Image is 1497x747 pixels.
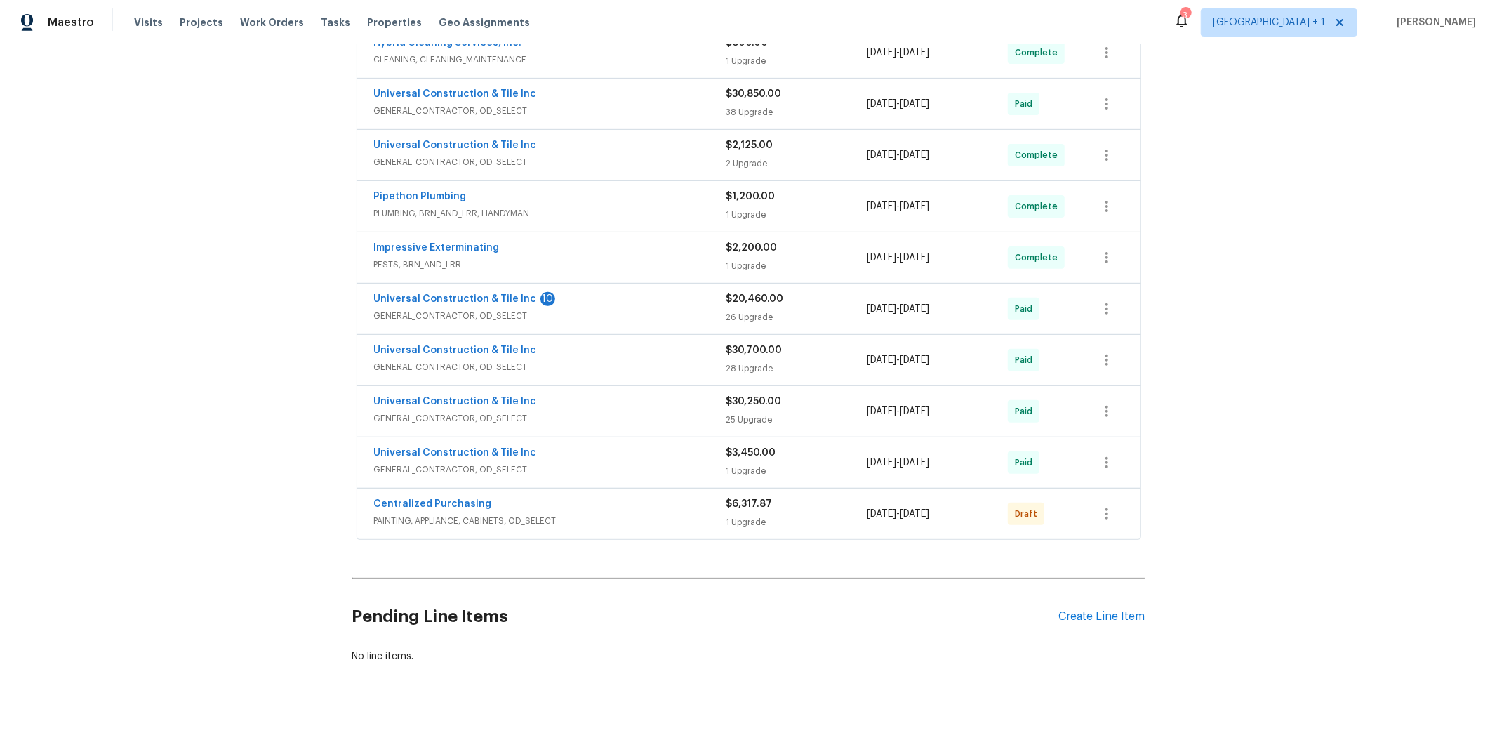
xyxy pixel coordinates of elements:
[374,243,500,253] a: Impressive Exterminating
[1059,610,1145,623] div: Create Line Item
[726,499,773,509] span: $6,317.87
[374,448,537,458] a: Universal Construction & Tile Inc
[48,15,94,29] span: Maestro
[321,18,350,27] span: Tasks
[726,310,867,324] div: 26 Upgrade
[1213,15,1325,29] span: [GEOGRAPHIC_DATA] + 1
[867,406,896,416] span: [DATE]
[726,259,867,273] div: 1 Upgrade
[374,463,726,477] span: GENERAL_CONTRACTOR, OD_SELECT
[900,406,929,416] span: [DATE]
[726,397,782,406] span: $30,250.00
[1015,97,1038,111] span: Paid
[867,199,929,213] span: -
[726,89,782,99] span: $30,850.00
[726,54,867,68] div: 1 Upgrade
[867,355,896,365] span: [DATE]
[900,458,929,468] span: [DATE]
[867,302,929,316] span: -
[726,208,867,222] div: 1 Upgrade
[374,140,537,150] a: Universal Construction & Tile Inc
[900,48,929,58] span: [DATE]
[1015,507,1043,521] span: Draft
[867,148,929,162] span: -
[352,649,1145,663] div: No line items.
[1015,302,1038,316] span: Paid
[726,448,776,458] span: $3,450.00
[900,253,929,263] span: [DATE]
[726,243,778,253] span: $2,200.00
[374,89,537,99] a: Universal Construction & Tile Inc
[867,99,896,109] span: [DATE]
[900,201,929,211] span: [DATE]
[867,48,896,58] span: [DATE]
[374,258,726,272] span: PESTS, BRN_AND_LRR
[374,514,726,528] span: PAINTING, APPLIANCE, CABINETS, OD_SELECT
[726,105,867,119] div: 38 Upgrade
[867,150,896,160] span: [DATE]
[726,157,867,171] div: 2 Upgrade
[240,15,304,29] span: Work Orders
[867,456,929,470] span: -
[867,507,929,521] span: -
[1391,15,1476,29] span: [PERSON_NAME]
[134,15,163,29] span: Visits
[726,294,784,304] span: $20,460.00
[726,515,867,529] div: 1 Upgrade
[374,360,726,374] span: GENERAL_CONTRACTOR, OD_SELECT
[867,509,896,519] span: [DATE]
[1015,46,1063,60] span: Complete
[867,46,929,60] span: -
[867,251,929,265] span: -
[1180,8,1190,22] div: 3
[900,99,929,109] span: [DATE]
[540,292,555,306] div: 10
[374,309,726,323] span: GENERAL_CONTRACTOR, OD_SELECT
[867,201,896,211] span: [DATE]
[374,345,537,355] a: Universal Construction & Tile Inc
[726,413,867,427] div: 25 Upgrade
[867,97,929,111] span: -
[900,355,929,365] span: [DATE]
[374,104,726,118] span: GENERAL_CONTRACTOR, OD_SELECT
[1015,251,1063,265] span: Complete
[726,362,867,376] div: 28 Upgrade
[726,345,783,355] span: $30,700.00
[374,411,726,425] span: GENERAL_CONTRACTOR, OD_SELECT
[1015,404,1038,418] span: Paid
[180,15,223,29] span: Projects
[374,206,726,220] span: PLUMBING, BRN_AND_LRR, HANDYMAN
[439,15,530,29] span: Geo Assignments
[900,509,929,519] span: [DATE]
[900,304,929,314] span: [DATE]
[867,404,929,418] span: -
[867,353,929,367] span: -
[726,140,773,150] span: $2,125.00
[1015,199,1063,213] span: Complete
[374,53,726,67] span: CLEANING, CLEANING_MAINTENANCE
[1015,148,1063,162] span: Complete
[367,15,422,29] span: Properties
[900,150,929,160] span: [DATE]
[374,499,492,509] a: Centralized Purchasing
[374,397,537,406] a: Universal Construction & Tile Inc
[726,192,776,201] span: $1,200.00
[867,304,896,314] span: [DATE]
[867,458,896,468] span: [DATE]
[1015,353,1038,367] span: Paid
[726,464,867,478] div: 1 Upgrade
[374,294,537,304] a: Universal Construction & Tile Inc
[374,192,467,201] a: Pipethon Plumbing
[374,155,726,169] span: GENERAL_CONTRACTOR, OD_SELECT
[867,253,896,263] span: [DATE]
[352,584,1059,649] h2: Pending Line Items
[1015,456,1038,470] span: Paid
